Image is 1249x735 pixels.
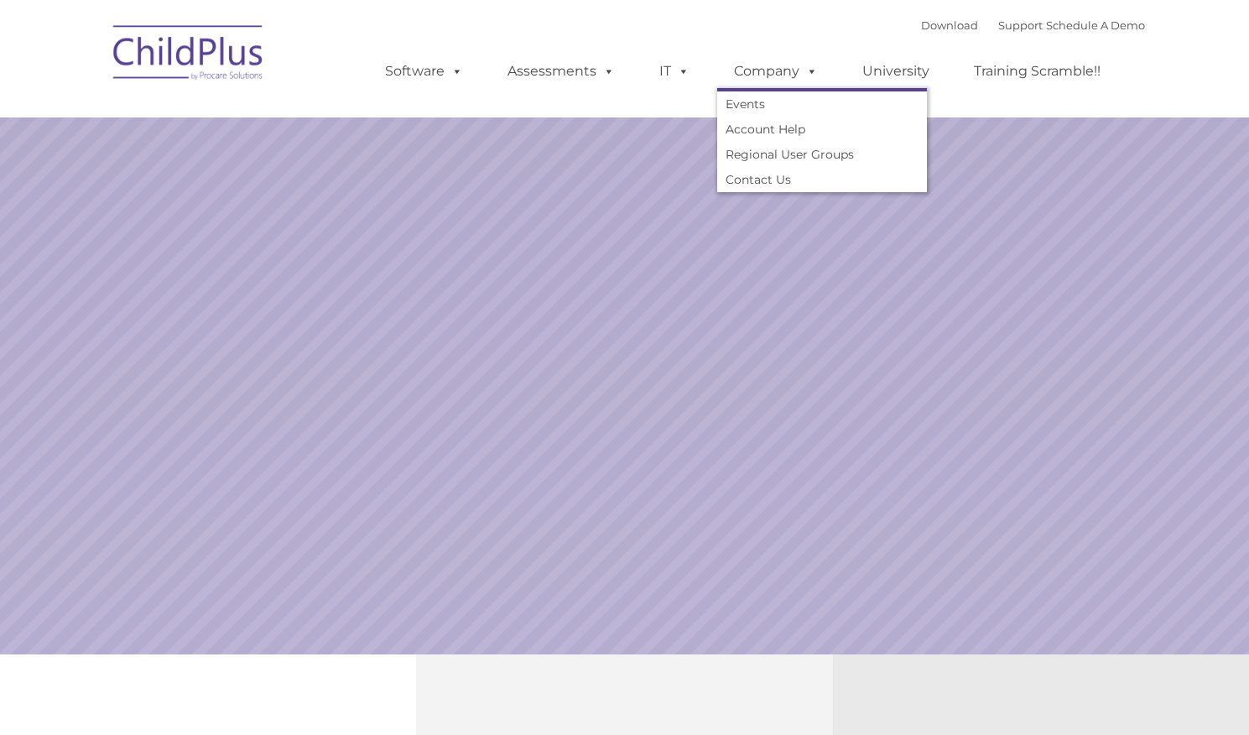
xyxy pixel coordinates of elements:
[368,55,480,88] a: Software
[717,142,927,167] a: Regional User Groups
[998,18,1043,32] a: Support
[957,55,1117,88] a: Training Scramble!!
[643,55,706,88] a: IT
[105,13,273,97] img: ChildPlus by Procare Solutions
[717,55,835,88] a: Company
[717,91,927,117] a: Events
[921,18,978,32] a: Download
[921,18,1145,32] font: |
[846,55,946,88] a: University
[717,167,927,192] a: Contact Us
[1046,18,1145,32] a: Schedule A Demo
[717,117,927,142] a: Account Help
[491,55,632,88] a: Assessments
